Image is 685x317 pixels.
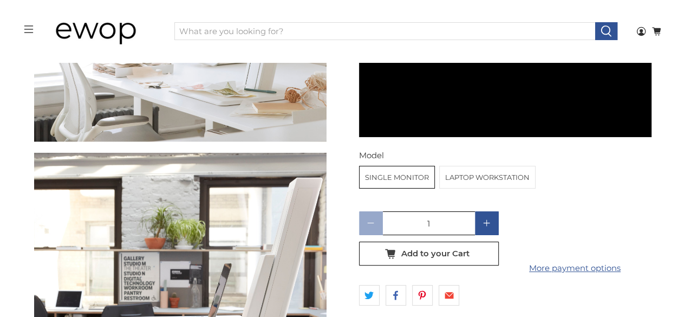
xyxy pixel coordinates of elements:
[505,262,645,275] a: More payment options
[360,166,434,188] label: Single Monitor
[440,166,535,188] label: Laptop Workstation
[174,22,596,41] input: What are you looking for?
[359,242,499,266] button: Add to your Cart
[401,249,469,258] span: Add to your Cart
[359,150,651,162] div: Model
